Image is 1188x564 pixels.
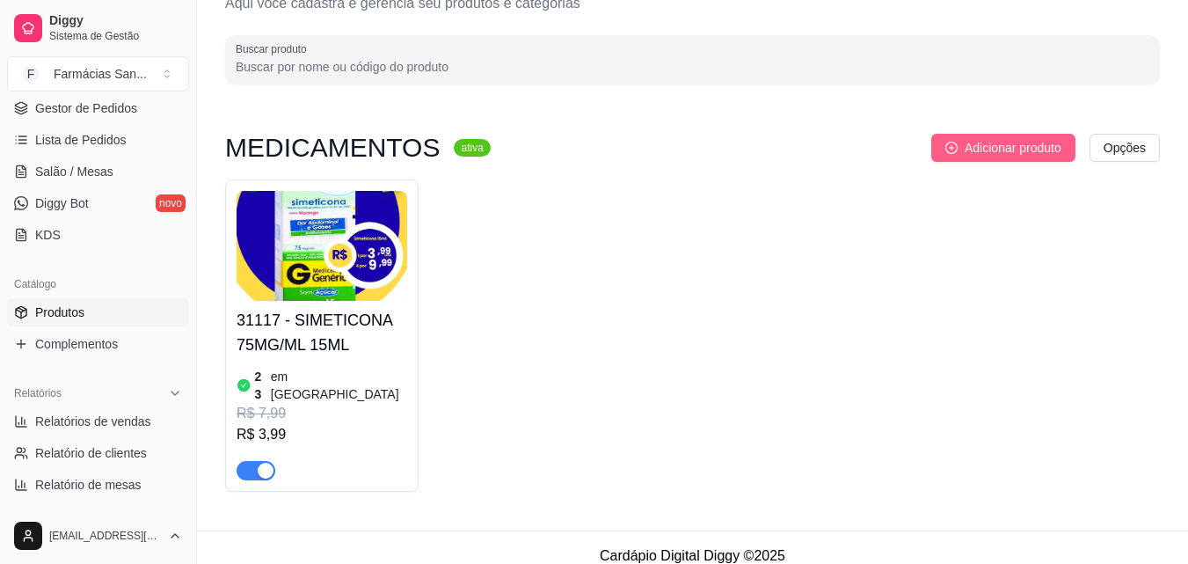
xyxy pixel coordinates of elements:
sup: ativa [454,139,490,157]
span: Produtos [35,304,84,321]
span: Sistema de Gestão [49,29,182,43]
a: Salão / Mesas [7,157,189,186]
button: Adicionar produto [931,134,1075,162]
span: Adicionar produto [965,138,1061,157]
span: Salão / Mesas [35,163,113,180]
button: [EMAIL_ADDRESS][DOMAIN_NAME] [7,515,189,557]
input: Buscar produto [236,58,1149,76]
a: Produtos [7,298,189,326]
div: Farmácias San ... [54,65,147,83]
article: 23 [255,368,267,403]
span: KDS [35,226,61,244]
a: Relatório de fidelidadenovo [7,502,189,531]
span: Opções [1104,138,1146,157]
span: Gestor de Pedidos [35,99,137,117]
h4: 31117 - SIMETICONA 75MG/ML 15ML [237,308,407,357]
button: Select a team [7,56,189,92]
span: [EMAIL_ADDRESS][DOMAIN_NAME] [49,529,161,543]
a: Relatório de clientes [7,439,189,467]
a: Lista de Pedidos [7,126,189,154]
a: Relatórios de vendas [7,407,189,436]
span: F [22,65,40,83]
span: Lista de Pedidos [35,131,127,149]
span: Complementos [35,335,118,353]
span: Diggy Bot [35,194,89,212]
article: em [GEOGRAPHIC_DATA] [271,368,407,403]
span: plus-circle [945,142,958,154]
span: Relatórios de vendas [35,413,151,430]
span: Relatórios [14,386,62,400]
div: R$ 7,99 [237,403,407,424]
img: product-image [237,191,407,301]
a: Gestor de Pedidos [7,94,189,122]
div: Catálogo [7,270,189,298]
span: Diggy [49,13,182,29]
span: Relatório de mesas [35,476,142,494]
div: R$ 3,99 [237,424,407,445]
label: Buscar produto [236,41,313,56]
button: Opções [1090,134,1160,162]
h3: MEDICAMENTOS [225,137,440,158]
a: DiggySistema de Gestão [7,7,189,49]
a: Diggy Botnovo [7,189,189,217]
a: Complementos [7,330,189,358]
a: Relatório de mesas [7,471,189,499]
a: KDS [7,221,189,249]
span: Relatório de clientes [35,444,147,462]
